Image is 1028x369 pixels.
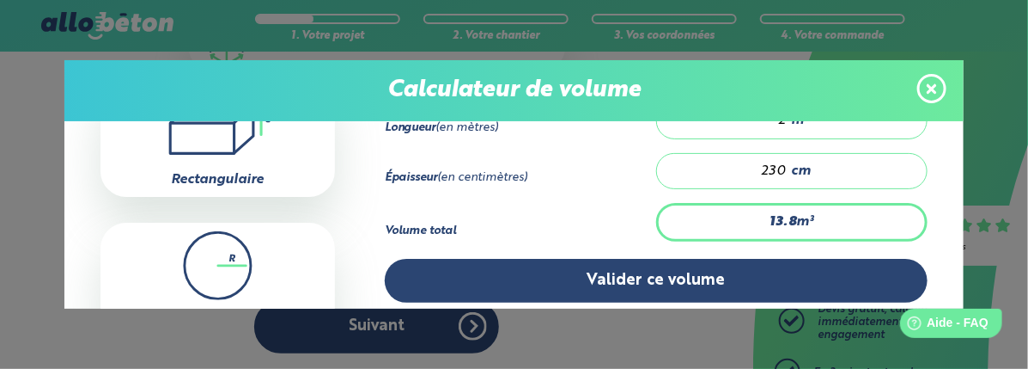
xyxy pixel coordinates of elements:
div: (en centimètres) [385,171,656,185]
div: m³ [656,203,928,241]
input: 0 [674,163,788,180]
strong: Longueur [385,122,436,133]
span: cm [792,163,812,179]
iframe: Help widget launcher [875,302,1009,350]
p: Calculateur de volume [82,77,946,104]
button: Valider ce volume [385,259,928,303]
div: (en mètres) [385,121,656,135]
strong: 13.8 [770,215,797,229]
strong: Volume total [385,225,458,237]
strong: Épaisseur [385,172,438,183]
label: Rectangulaire [171,173,264,187]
